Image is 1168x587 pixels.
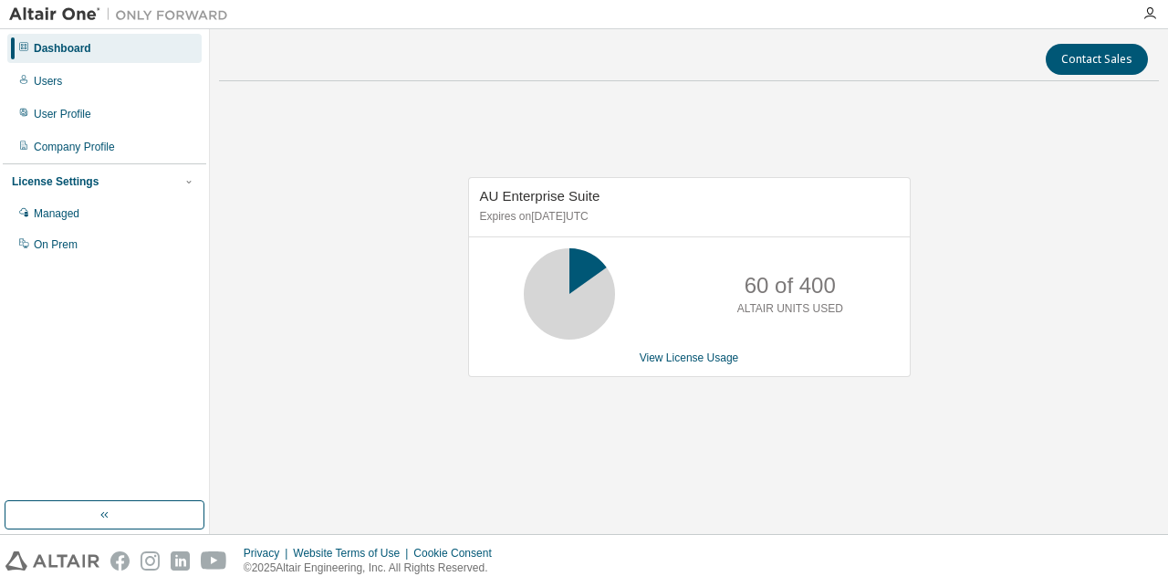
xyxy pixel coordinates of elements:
[34,140,115,154] div: Company Profile
[244,546,293,561] div: Privacy
[640,351,739,364] a: View License Usage
[12,174,99,189] div: License Settings
[34,41,91,56] div: Dashboard
[244,561,503,576] p: © 2025 Altair Engineering, Inc. All Rights Reserved.
[34,74,62,89] div: Users
[5,551,99,571] img: altair_logo.svg
[480,188,600,204] span: AU Enterprise Suite
[171,551,190,571] img: linkedin.svg
[34,237,78,252] div: On Prem
[1046,44,1148,75] button: Contact Sales
[141,551,160,571] img: instagram.svg
[413,546,502,561] div: Cookie Consent
[480,209,894,225] p: Expires on [DATE] UTC
[34,206,79,221] div: Managed
[745,270,836,301] p: 60 of 400
[9,5,237,24] img: Altair One
[737,301,843,317] p: ALTAIR UNITS USED
[34,107,91,121] div: User Profile
[293,546,413,561] div: Website Terms of Use
[201,551,227,571] img: youtube.svg
[110,551,130,571] img: facebook.svg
